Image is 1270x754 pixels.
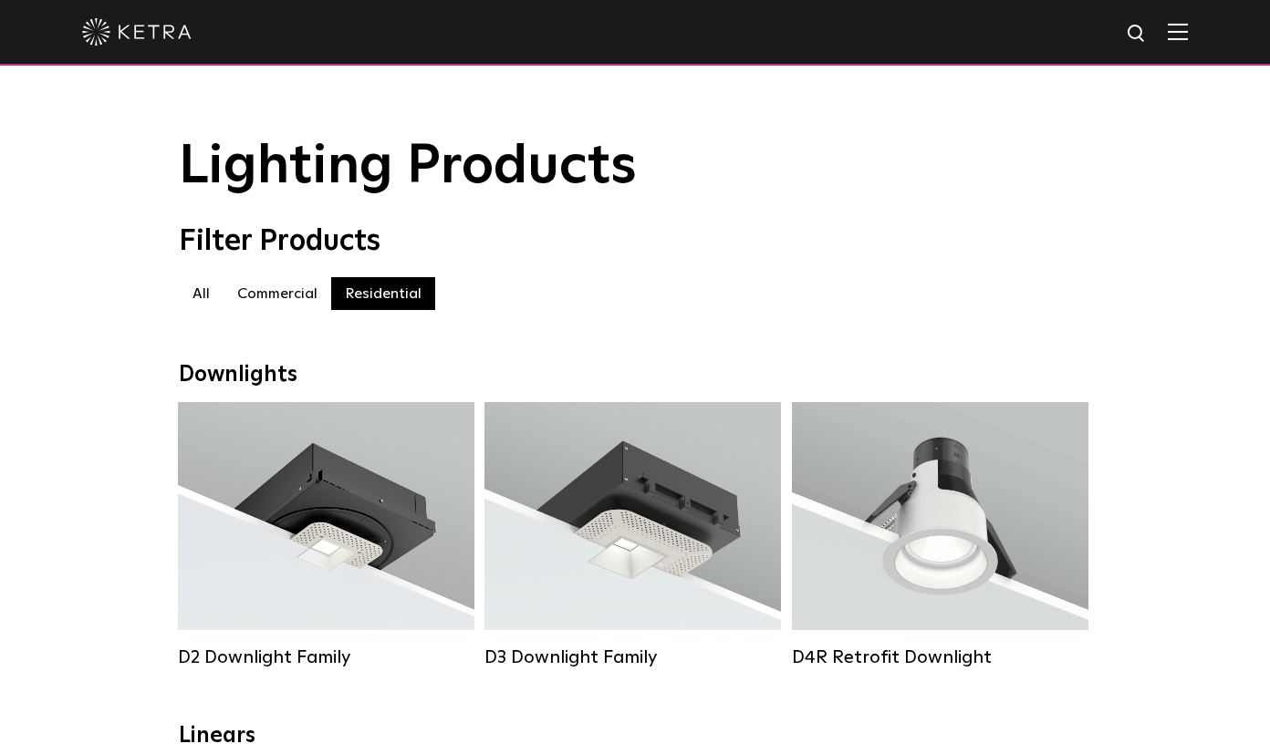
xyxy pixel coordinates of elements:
[224,277,331,310] label: Commercial
[331,277,435,310] label: Residential
[1126,23,1149,46] img: search icon
[792,646,1088,668] div: D4R Retrofit Downlight
[179,723,1091,749] div: Linears
[82,18,192,46] img: ketra-logo-2019-white
[792,402,1088,662] a: D4R Retrofit Downlight Lumen Output:800Colors:White / BlackBeam Angles:15° / 25° / 40° / 60°Watta...
[179,277,224,310] label: All
[178,402,474,662] a: D2 Downlight Family Lumen Output:1200Colors:White / Black / Gloss Black / Silver / Bronze / Silve...
[1168,23,1188,40] img: Hamburger%20Nav.svg
[178,646,474,668] div: D2 Downlight Family
[484,646,781,668] div: D3 Downlight Family
[179,362,1091,388] div: Downlights
[179,139,637,194] span: Lighting Products
[484,402,781,662] a: D3 Downlight Family Lumen Output:700 / 900 / 1100Colors:White / Black / Silver / Bronze / Paintab...
[179,224,1091,259] div: Filter Products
